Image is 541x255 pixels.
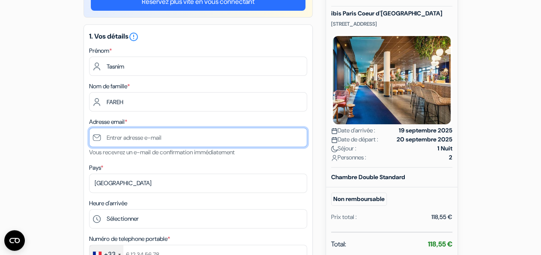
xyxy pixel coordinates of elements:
img: user_icon.svg [331,155,338,161]
label: Prénom [89,46,112,55]
b: Chambre Double Standard [331,173,405,181]
label: Nom de famille [89,82,130,91]
strong: 2 [449,153,452,162]
strong: 19 septembre 2025 [399,126,452,135]
div: 118,55 € [431,213,452,222]
span: Total: [331,239,346,249]
label: Adresse email [89,117,127,126]
span: Personnes : [331,153,366,162]
img: calendar.svg [331,128,338,134]
input: Entrer le nom de famille [89,92,307,111]
label: Heure d'arrivée [89,199,127,208]
input: Entrer adresse e-mail [89,128,307,147]
small: Vous recevrez un e-mail de confirmation immédiatement [89,148,235,156]
strong: 1 Nuit [437,144,452,153]
a: error_outline [129,32,139,41]
strong: 20 septembre 2025 [397,135,452,144]
p: [STREET_ADDRESS] [331,21,452,27]
label: Pays [89,163,103,172]
label: Numéro de telephone portable [89,234,170,243]
span: Date d'arrivée : [331,126,375,135]
h5: 1. Vos détails [89,32,307,42]
i: error_outline [129,32,139,42]
button: Open CMP widget [4,230,25,251]
div: Prix total : [331,213,357,222]
h5: ibis Paris Coeur d'[GEOGRAPHIC_DATA] [331,10,452,17]
input: Entrez votre prénom [89,57,307,76]
strong: 118,55 € [428,240,452,249]
small: Non remboursable [331,192,387,206]
span: Séjour : [331,144,356,153]
img: calendar.svg [331,137,338,143]
img: moon.svg [331,146,338,152]
span: Date de départ : [331,135,378,144]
